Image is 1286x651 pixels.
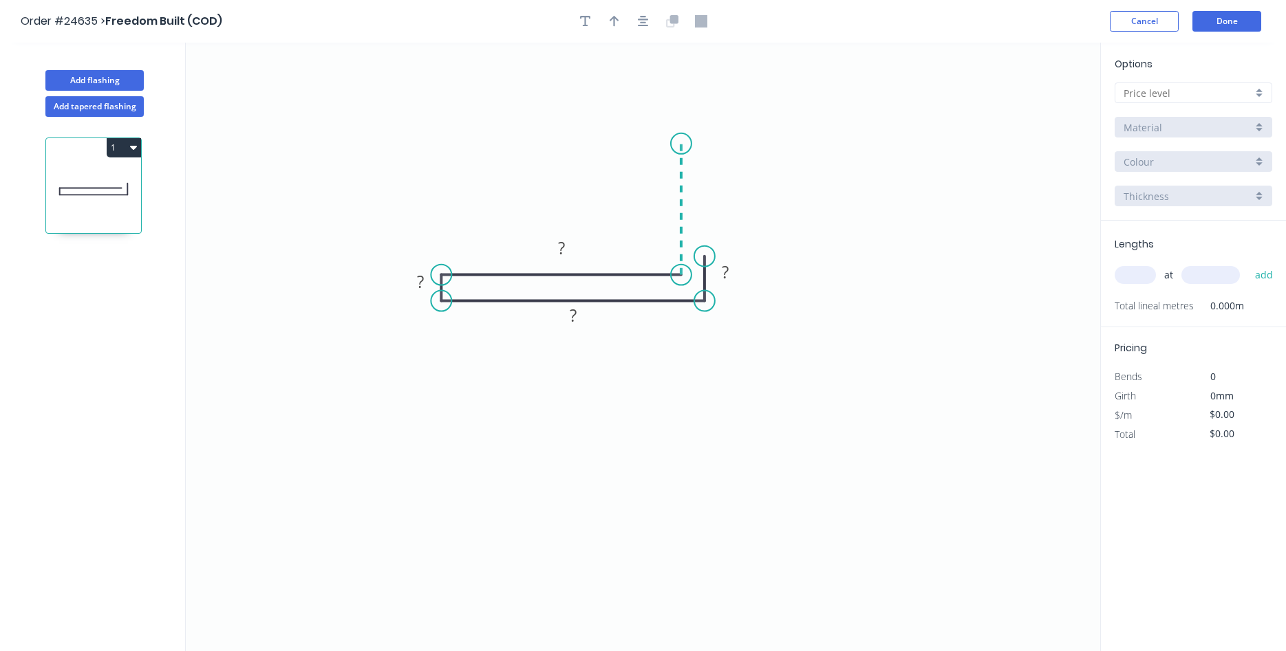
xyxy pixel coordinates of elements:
[1248,263,1280,287] button: add
[417,270,424,293] tspan: ?
[1124,120,1162,135] span: Material
[1115,389,1136,402] span: Girth
[1124,155,1154,169] span: Colour
[722,261,729,283] tspan: ?
[45,96,144,117] button: Add tapered flashing
[1164,265,1173,285] span: at
[1124,86,1252,100] input: Price level
[1210,370,1216,383] span: 0
[107,138,141,157] button: 1
[45,70,144,91] button: Add flashing
[1194,296,1244,316] span: 0.000m
[1210,389,1234,402] span: 0mm
[570,304,577,327] tspan: ?
[21,13,105,29] span: Order #24635 >
[186,43,1100,651] svg: 0
[1115,57,1153,71] span: Options
[1115,408,1132,421] span: $/m
[105,13,222,29] span: Freedom Built (COD)
[1115,341,1147,355] span: Pricing
[1124,189,1169,203] span: Thickness
[1192,11,1261,32] button: Done
[558,236,565,259] tspan: ?
[1115,296,1194,316] span: Total lineal metres
[1110,11,1179,32] button: Cancel
[1115,370,1142,383] span: Bends
[1115,428,1135,441] span: Total
[1115,237,1154,251] span: Lengths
